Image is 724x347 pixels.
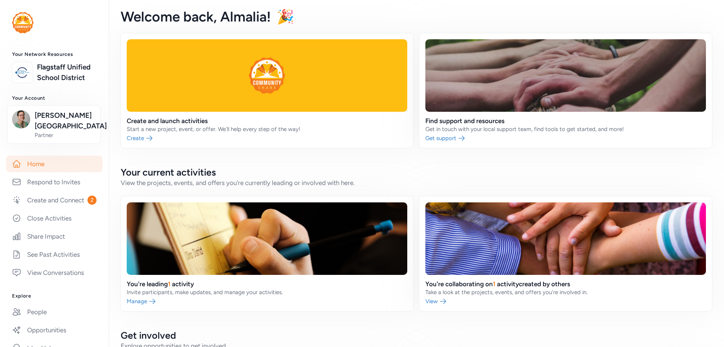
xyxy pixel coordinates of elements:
a: See Past Activities [6,246,103,263]
a: People [6,304,103,320]
span: Partner [35,131,96,139]
h3: Your Account [12,95,97,101]
div: View the projects, events, and offers you're currently leading or involved with here. [121,178,712,187]
a: Share Impact [6,228,103,245]
a: Home [6,156,103,172]
img: logo [12,12,34,33]
h2: Your current activities [121,166,712,178]
a: Respond to Invites [6,174,103,190]
span: [PERSON_NAME][GEOGRAPHIC_DATA] [35,110,96,131]
h3: Your Network Resources [12,51,97,57]
a: Opportunities [6,322,103,338]
a: View Conversations [6,264,103,281]
button: [PERSON_NAME][GEOGRAPHIC_DATA]Partner [7,105,101,144]
span: 2 [87,196,97,205]
h3: Explore [12,293,97,299]
img: logo [14,64,31,81]
h2: Get involved [121,329,712,341]
span: 🎉 [277,8,294,25]
a: Flagstaff Unified School District [37,62,97,83]
span: Welcome back , Almalia! [121,8,271,25]
a: Close Activities [6,210,103,227]
a: Create and Connect2 [6,192,103,208]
